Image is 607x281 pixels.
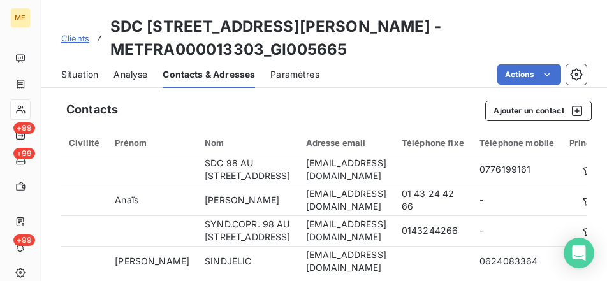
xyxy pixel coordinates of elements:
div: Open Intercom Messenger [564,238,594,268]
span: Situation [61,68,98,81]
td: [EMAIL_ADDRESS][DOMAIN_NAME] [298,215,394,246]
div: Civilité [69,138,99,148]
h3: SDC [STREET_ADDRESS][PERSON_NAME] - METFRA000013303_GI005665 [110,15,587,61]
span: +99 [13,122,35,134]
td: Anaïs [107,185,197,215]
div: Nom [205,138,290,148]
a: Clients [61,32,89,45]
button: Ajouter un contact [485,101,592,121]
div: ME [10,8,31,28]
td: - [472,215,562,246]
td: SDC 98 AU [STREET_ADDRESS] [197,154,298,185]
td: 0776199161 [472,154,562,185]
span: Clients [61,33,89,43]
td: 01 43 24 42 66 [394,185,472,215]
td: - [472,185,562,215]
td: [PERSON_NAME] [107,246,197,277]
td: [EMAIL_ADDRESS][DOMAIN_NAME] [298,246,394,277]
td: 0143244266 [394,215,472,246]
span: Analyse [113,68,147,81]
td: [PERSON_NAME] [197,185,298,215]
h5: Contacts [66,101,118,119]
div: Principal [569,138,606,148]
td: [EMAIL_ADDRESS][DOMAIN_NAME] [298,185,394,215]
td: [EMAIL_ADDRESS][DOMAIN_NAME] [298,154,394,185]
span: Contacts & Adresses [163,68,255,81]
td: SYND.COPR. 98 AU [STREET_ADDRESS] [197,215,298,246]
td: SINDJELIC [197,246,298,277]
div: Téléphone mobile [479,138,554,148]
td: 0624083364 [472,246,562,277]
div: Adresse email [306,138,386,148]
button: Actions [497,64,561,85]
span: +99 [13,234,35,246]
span: +99 [13,148,35,159]
span: Paramètres [270,68,319,81]
div: Prénom [115,138,189,148]
div: Téléphone fixe [402,138,464,148]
